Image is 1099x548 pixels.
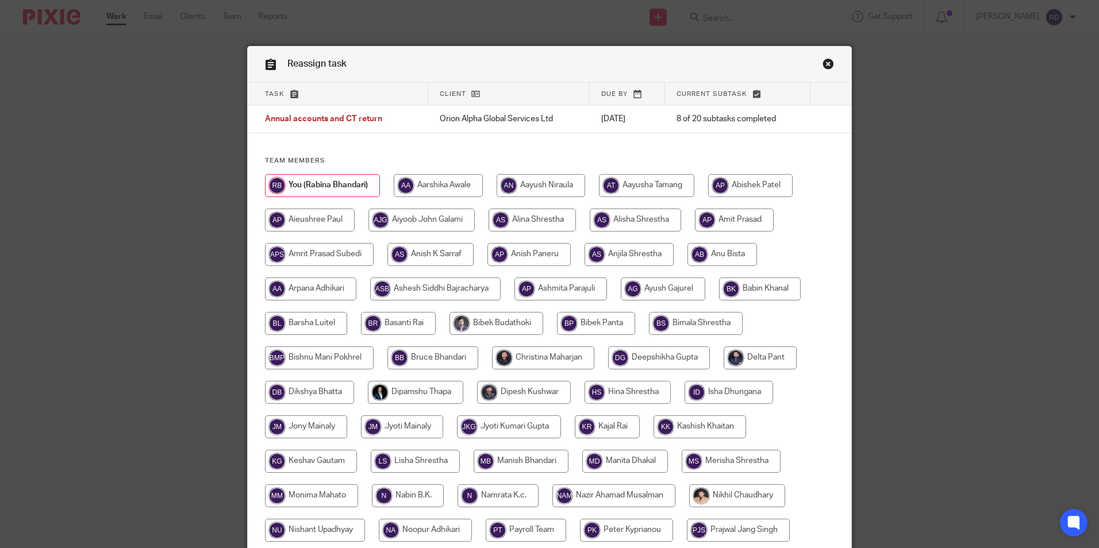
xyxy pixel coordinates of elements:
span: Annual accounts and CT return [265,115,382,124]
span: Task [265,91,285,97]
a: Close this dialog window [823,58,834,74]
span: Due by [601,91,628,97]
span: Current subtask [677,91,747,97]
p: Orion Alpha Global Services Ltd [440,113,578,125]
span: Reassign task [287,59,347,68]
h4: Team members [265,156,834,165]
span: Client [440,91,466,97]
td: 8 of 20 subtasks completed [665,106,810,133]
p: [DATE] [601,113,654,125]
